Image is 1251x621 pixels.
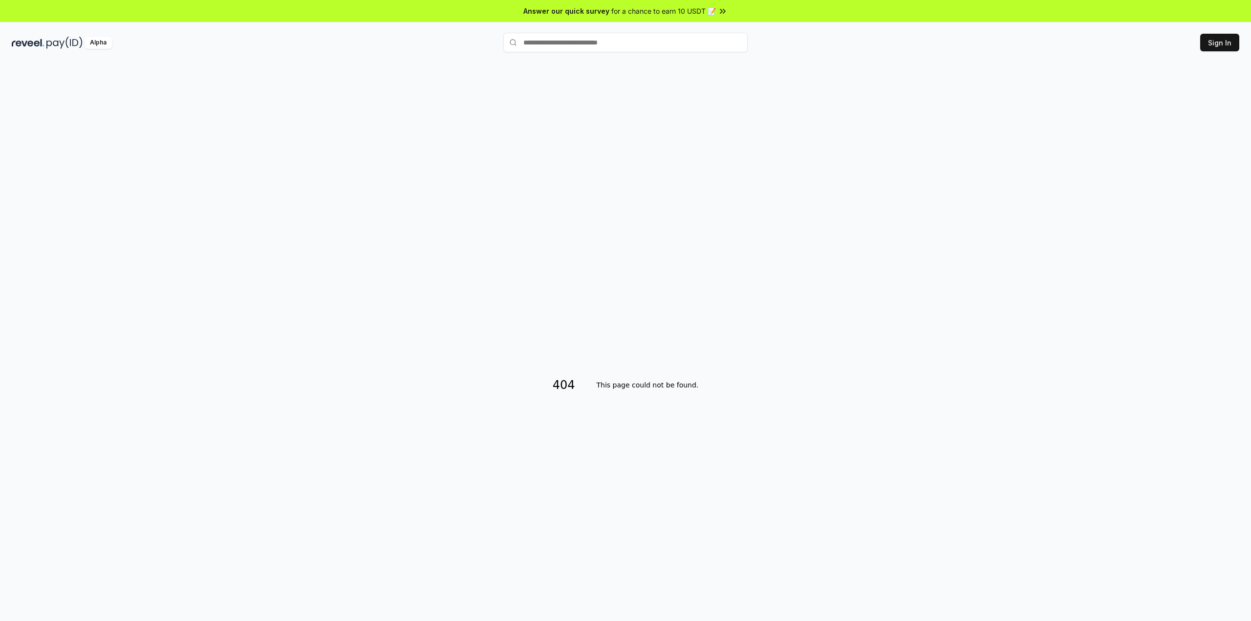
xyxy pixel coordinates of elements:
div: Alpha [85,37,112,49]
span: Answer our quick survey [523,6,609,16]
span: for a chance to earn 10 USDT 📝 [611,6,716,16]
h2: This page could not be found. [597,373,699,397]
h1: 404 [553,373,587,397]
img: reveel_dark [12,37,44,49]
img: pay_id [46,37,83,49]
button: Sign In [1200,34,1239,51]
